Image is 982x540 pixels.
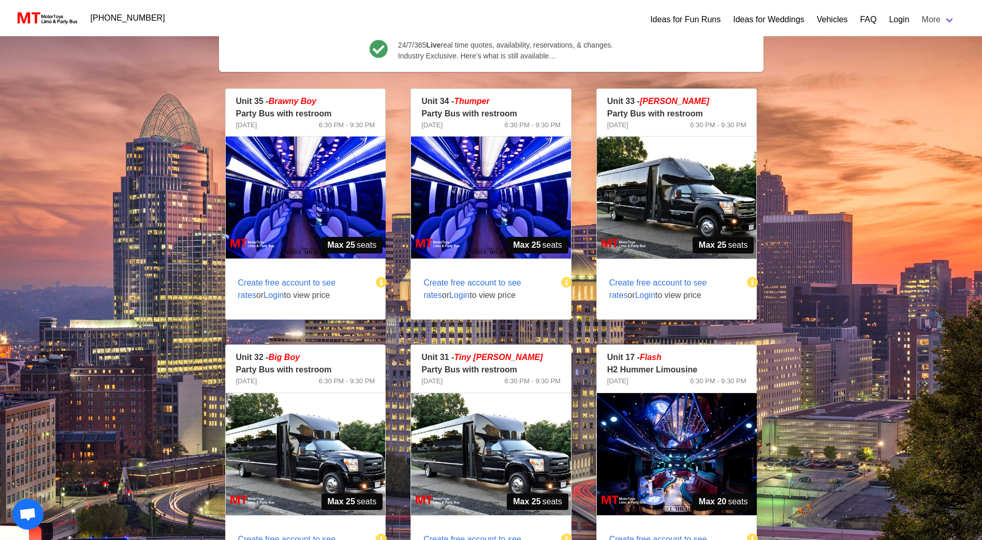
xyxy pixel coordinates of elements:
span: seats [693,237,754,253]
strong: Max 25 [513,496,540,508]
span: Create free account to see rates [238,278,336,299]
p: Party Bus with restroom [421,108,561,120]
span: 6:30 PM - 9:30 PM [504,376,560,386]
p: Unit 35 - [236,95,375,108]
span: [DATE] [236,376,257,386]
em: Brawny Boy [269,97,316,106]
span: seats [507,237,568,253]
p: H2 Hummer Limousine [607,364,746,376]
strong: Max 25 [513,239,540,251]
p: Party Bus with restroom [236,108,375,120]
span: seats [693,493,754,510]
span: Create free account to see rates [423,278,521,299]
img: 35%2002.jpg [226,137,386,259]
a: FAQ [860,13,876,26]
p: Party Bus with restroom [236,364,375,376]
span: Login [449,291,470,299]
span: or to view price [597,264,749,314]
img: 31%2001.jpg [411,393,571,515]
span: Login [263,291,284,299]
em: Flash [640,353,662,362]
span: seats [321,493,383,510]
span: 6:30 PM - 9:30 PM [690,120,746,130]
p: Unit 32 - [236,351,375,364]
a: [PHONE_NUMBER] [84,8,171,28]
p: Unit 31 - [421,351,561,364]
span: Create free account to see rates [609,278,707,299]
a: Login [889,13,909,26]
img: 17%2002.jpg [597,393,757,515]
span: [DATE] [421,376,443,386]
span: 24/7/365 real time quotes, availability, reservations, & changes. [398,40,613,51]
span: 6:30 PM - 9:30 PM [690,376,746,386]
strong: Max 25 [328,239,355,251]
img: 34%2002.jpg [411,137,571,259]
div: Open chat [12,499,43,530]
p: Unit 17 - [607,351,746,364]
a: Ideas for Fun Runs [650,13,721,26]
span: 6:30 PM - 9:30 PM [504,120,560,130]
a: Ideas for Weddings [733,13,804,26]
span: [DATE] [607,376,628,386]
span: 6:30 PM - 9:30 PM [319,376,375,386]
span: [DATE] [421,120,443,130]
span: seats [507,493,568,510]
img: 32%2001.jpg [226,393,386,515]
strong: Max 25 [328,496,355,508]
b: Live [426,41,441,49]
span: or to view price [411,264,563,314]
span: [DATE] [236,120,257,130]
em: [PERSON_NAME] [640,97,709,106]
span: seats [321,237,383,253]
img: 33%2001.jpg [597,137,757,259]
img: MotorToys Logo [14,11,78,25]
strong: Max 25 [699,239,726,251]
span: Tiny [PERSON_NAME] [454,353,543,362]
a: More [916,9,961,30]
a: Vehicles [817,13,848,26]
em: Thumper [454,97,489,106]
p: Party Bus with restroom [607,108,746,120]
span: 6:30 PM - 9:30 PM [319,120,375,130]
span: Login [635,291,655,299]
p: Party Bus with restroom [421,364,561,376]
strong: Max 20 [699,496,726,508]
em: Big Boy [269,353,300,362]
p: Unit 34 - [421,95,561,108]
span: or to view price [226,264,377,314]
p: Unit 33 - [607,95,746,108]
span: [DATE] [607,120,628,130]
span: Industry Exclusive. Here’s what is still available… [398,51,613,62]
